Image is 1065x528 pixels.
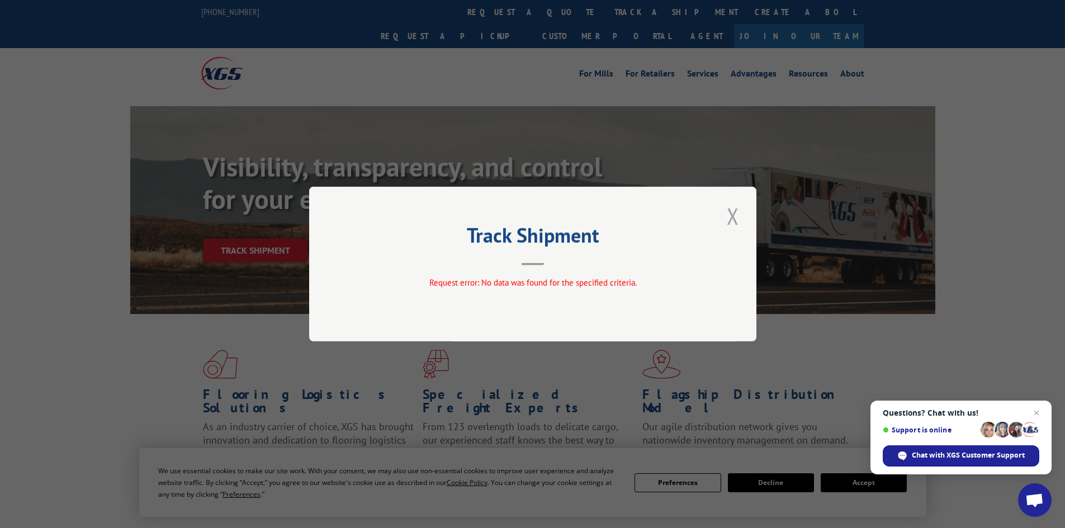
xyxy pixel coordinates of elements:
[883,426,977,434] span: Support is online
[723,201,742,231] button: Close modal
[429,277,636,288] span: Request error: No data was found for the specified criteria.
[912,450,1025,460] span: Chat with XGS Customer Support
[365,227,700,249] h2: Track Shipment
[1018,483,1052,517] a: Open chat
[883,445,1039,467] span: Chat with XGS Customer Support
[883,408,1039,417] span: Questions? Chat with us!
